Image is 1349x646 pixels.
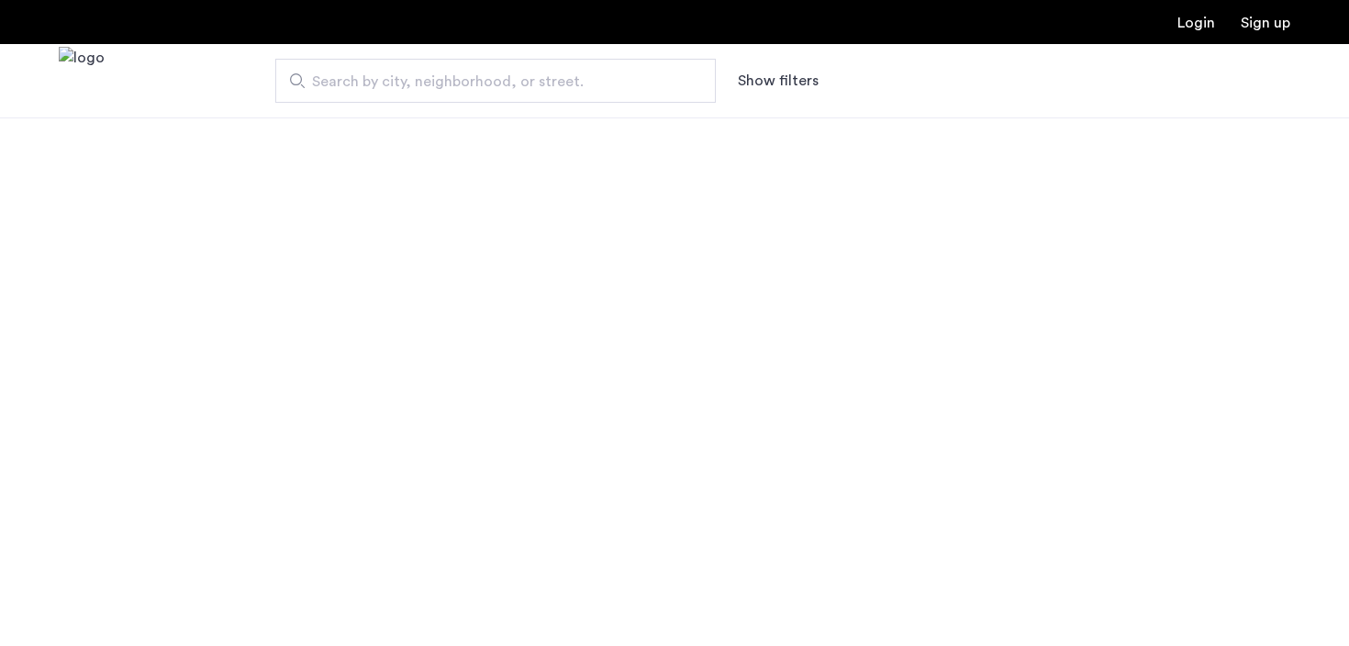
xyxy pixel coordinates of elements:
input: Apartment Search [275,59,716,103]
a: Login [1177,16,1215,30]
img: logo [59,47,105,116]
a: Registration [1241,16,1290,30]
span: Search by city, neighborhood, or street. [312,71,664,93]
button: Show or hide filters [738,70,819,92]
a: Cazamio Logo [59,47,105,116]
